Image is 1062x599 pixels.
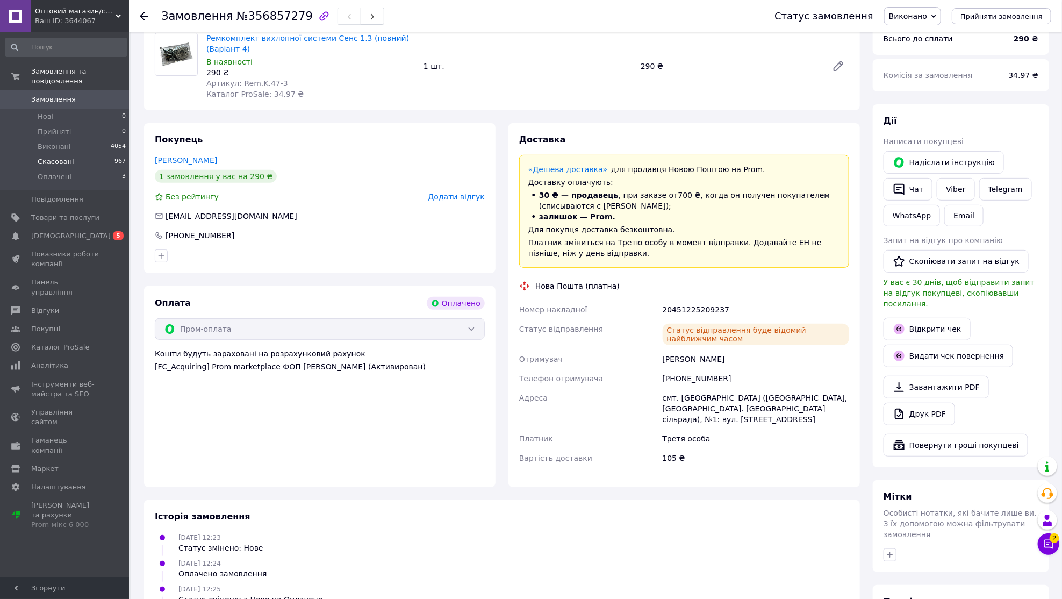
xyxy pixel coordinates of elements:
[155,170,277,183] div: 1 замовлення у вас на 290 ₴
[122,172,126,182] span: 3
[31,408,99,427] span: Управління сайтом
[828,55,849,77] a: Редагувати
[31,231,111,241] span: [DEMOGRAPHIC_DATA]
[636,59,823,74] div: 290 ₴
[884,345,1013,367] button: Видати чек повернення
[178,534,221,541] span: [DATE] 12:23
[206,67,415,78] div: 290 ₴
[5,38,127,57] input: Пошук
[31,195,83,204] span: Повідомлення
[661,429,851,448] div: Третя особа
[528,165,607,174] a: «Дешева доставка»
[31,380,99,399] span: Інструменти веб-майстра та SEO
[528,237,840,259] div: Платник зміниться на Третю особу в момент відправки. Додавайте ЕН не пізніше, ніж у день відправки.
[528,190,840,211] li: , при заказе от 700 ₴ , когда он получен покупателем (списываются с [PERSON_NAME]);
[884,34,953,43] span: Всього до сплати
[979,178,1032,201] a: Telegram
[178,560,221,567] span: [DATE] 12:24
[206,34,409,53] a: Ремкомплект вихлопної системи Сенс 1.3 (повний) (Варіант 4)
[661,300,851,319] div: 20451225209237
[519,134,566,145] span: Доставка
[206,58,253,66] span: В наявності
[539,191,619,199] span: 30 ₴ — продавець
[155,348,485,372] div: Кошти будуть зараховані на розрахунковий рахунок
[38,172,71,182] span: Оплачені
[884,236,1003,245] span: Запит на відгук про компанію
[884,250,1029,273] button: Скопіювати запит на відгук
[31,249,99,269] span: Показники роботи компанії
[884,178,932,201] button: Чат
[31,95,76,104] span: Замовлення
[1014,34,1038,43] b: 290 ₴
[31,324,60,334] span: Покупці
[178,586,221,593] span: [DATE] 12:25
[937,178,974,201] a: Viber
[774,11,873,22] div: Статус замовлення
[1009,71,1038,80] span: 34.97 ₴
[533,281,622,291] div: Нова Пошта (платна)
[528,164,840,175] div: для продавця Новою Поштою на Prom.
[960,12,1043,20] span: Прийняти замовлення
[519,454,592,462] span: Вартість доставки
[155,33,197,75] img: Ремкомплект вихлопної системи Сенс 1.3 (повний) (Варіант 4)
[38,127,71,137] span: Прийняті
[884,151,1004,174] button: Надіслати інструкцію
[528,224,840,235] div: Для покупця доставка безкоштовна.
[428,192,485,201] span: Додати відгук
[661,350,851,369] div: [PERSON_NAME]
[122,112,126,122] span: 0
[35,6,116,16] span: Оптовий магазин/склад автозапчастин "Auto Metiz Store"
[31,213,99,223] span: Товари та послуги
[31,67,129,86] span: Замовлення та повідомлення
[35,16,129,26] div: Ваш ID: 3644067
[519,305,587,314] span: Номер накладної
[519,374,603,383] span: Телефон отримувача
[661,448,851,468] div: 105 ₴
[114,157,126,167] span: 967
[166,212,297,220] span: [EMAIL_ADDRESS][DOMAIN_NAME]
[155,134,203,145] span: Покупець
[884,71,973,80] span: Комісія за замовлення
[31,361,68,370] span: Аналітика
[519,434,553,443] span: Платник
[661,388,851,429] div: смт. [GEOGRAPHIC_DATA] ([GEOGRAPHIC_DATA], [GEOGRAPHIC_DATA]. [GEOGRAPHIC_DATA] сільрада), №1: ву...
[661,369,851,388] div: [PHONE_NUMBER]
[1038,533,1059,555] button: Чат з покупцем2
[539,212,615,221] span: залишок — Prom.
[31,482,86,492] span: Налаштування
[519,355,563,363] span: Отримувач
[164,230,235,241] div: [PHONE_NUMBER]
[31,501,99,530] span: [PERSON_NAME] та рахунки
[31,464,59,474] span: Маркет
[113,231,124,240] span: 5
[38,157,74,167] span: Скасовані
[122,127,126,137] span: 0
[889,12,927,20] span: Виконано
[884,376,989,398] a: Завантажити PDF
[155,156,217,165] a: [PERSON_NAME]
[31,277,99,297] span: Панель управління
[38,142,71,152] span: Виконані
[884,116,897,126] span: Дії
[419,59,636,74] div: 1 шт.
[528,177,840,188] div: Доставку оплачують:
[519,325,603,333] span: Статус відправлення
[206,79,288,88] span: Артикул: Rem.K.47-3
[155,298,191,308] span: Оплата
[884,205,940,226] a: WhatsApp
[952,8,1051,24] button: Прийняти замовлення
[166,192,219,201] span: Без рейтингу
[31,436,99,455] span: Гаманець компанії
[31,343,89,352] span: Каталог ProSale
[236,10,313,23] span: №356857279
[519,394,548,402] span: Адреса
[663,324,849,345] div: Статус відправлення буде відомий найближчим часом
[944,205,984,226] button: Email
[206,90,304,98] span: Каталог ProSale: 34.97 ₴
[884,434,1028,457] button: Повернути гроші покупцеві
[1050,532,1059,541] span: 2
[884,318,971,340] a: Відкрити чек
[111,142,126,152] span: 4054
[178,543,263,553] div: Статус змінено: Нове
[884,509,1037,539] span: Особисті нотатки, які бачите лише ви. З їх допомогою можна фільтрувати замовлення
